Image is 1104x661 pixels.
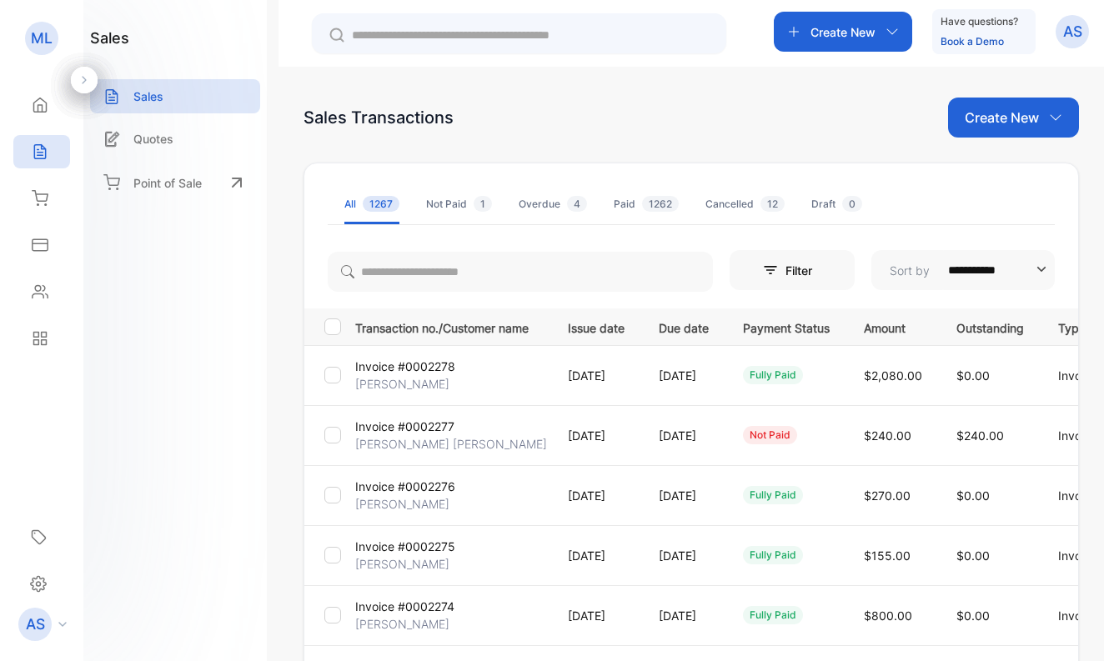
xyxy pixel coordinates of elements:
[864,316,922,337] p: Amount
[659,547,709,564] p: [DATE]
[760,196,785,212] span: 12
[659,607,709,624] p: [DATE]
[355,615,449,633] p: [PERSON_NAME]
[956,608,990,623] span: $0.00
[948,98,1079,138] button: Create New
[355,478,455,495] p: Invoice #0002276
[810,23,876,41] p: Create New
[811,197,862,212] div: Draft
[659,316,709,337] p: Due date
[568,607,625,624] p: [DATE]
[871,250,1055,290] button: Sort by
[774,12,912,52] button: Create New
[26,613,45,635] p: AS
[344,197,399,212] div: All
[90,164,260,201] a: Point of Sale
[743,546,803,564] div: fully paid
[304,105,454,130] div: Sales Transactions
[941,13,1018,30] p: Have questions?
[355,316,547,337] p: Transaction no./Customer name
[956,368,990,383] span: $0.00
[864,368,922,383] span: $2,080.00
[705,197,785,212] div: Cancelled
[659,427,709,444] p: [DATE]
[965,108,1039,128] p: Create New
[842,196,862,212] span: 0
[743,426,797,444] div: not paid
[355,435,547,453] p: [PERSON_NAME] [PERSON_NAME]
[355,555,449,573] p: [PERSON_NAME]
[133,174,202,192] p: Point of Sale
[474,196,492,212] span: 1
[568,547,625,564] p: [DATE]
[864,548,911,563] span: $155.00
[133,130,173,148] p: Quotes
[743,316,830,337] p: Payment Status
[31,28,53,49] p: ML
[90,27,129,49] h1: sales
[568,427,625,444] p: [DATE]
[1034,591,1104,661] iframe: LiveChat chat widget
[355,375,449,393] p: [PERSON_NAME]
[1063,21,1082,43] p: AS
[568,316,625,337] p: Issue date
[642,196,679,212] span: 1262
[355,418,454,435] p: Invoice #0002277
[864,608,912,623] span: $800.00
[941,35,1004,48] a: Book a Demo
[659,367,709,384] p: [DATE]
[568,367,625,384] p: [DATE]
[90,79,260,113] a: Sales
[90,122,260,156] a: Quotes
[363,196,399,212] span: 1267
[743,486,803,504] div: fully paid
[1056,12,1089,52] button: AS
[355,538,455,555] p: Invoice #0002275
[743,606,803,624] div: fully paid
[355,598,454,615] p: Invoice #0002274
[890,262,930,279] p: Sort by
[659,487,709,504] p: [DATE]
[956,488,990,503] span: $0.00
[426,197,492,212] div: Not Paid
[568,487,625,504] p: [DATE]
[133,88,163,105] p: Sales
[956,548,990,563] span: $0.00
[956,316,1024,337] p: Outstanding
[614,197,679,212] div: Paid
[956,428,1004,443] span: $240.00
[567,196,587,212] span: 4
[355,495,449,513] p: [PERSON_NAME]
[355,358,455,375] p: Invoice #0002278
[519,197,587,212] div: Overdue
[864,428,911,443] span: $240.00
[743,366,803,384] div: fully paid
[864,488,911,503] span: $270.00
